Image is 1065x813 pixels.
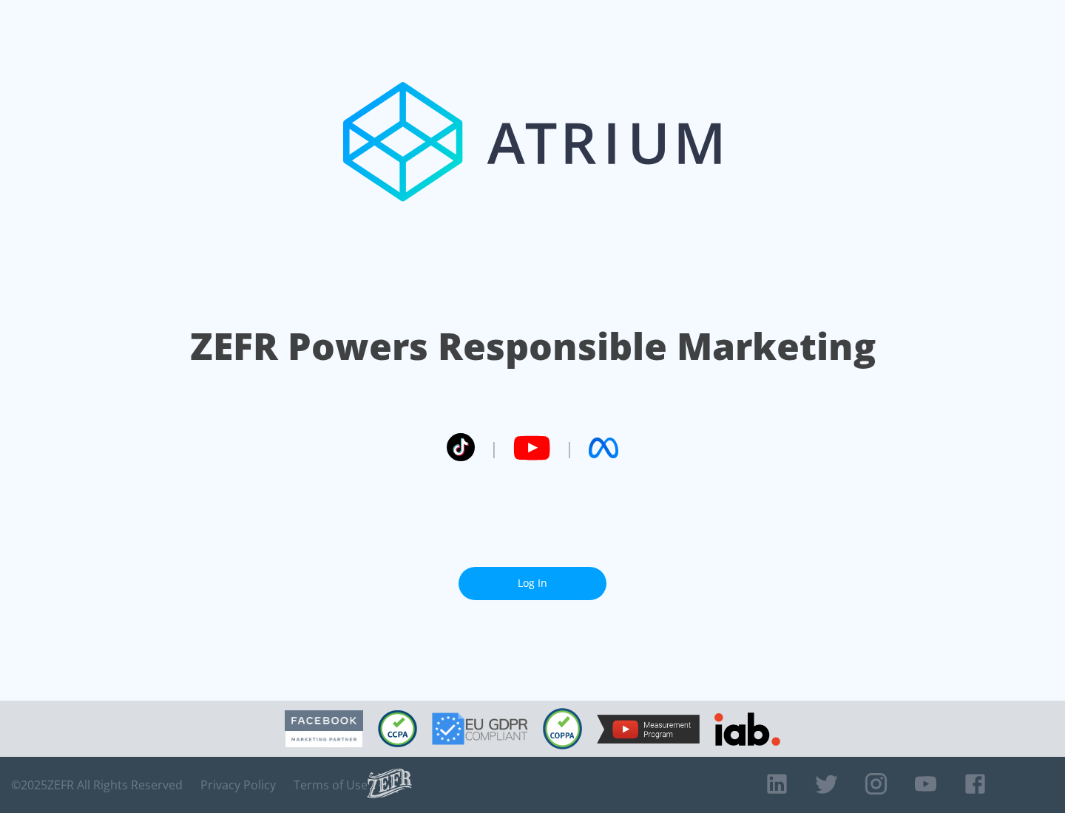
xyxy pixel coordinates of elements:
span: | [565,437,574,459]
span: © 2025 ZEFR All Rights Reserved [11,778,183,792]
img: GDPR Compliant [432,712,528,745]
h1: ZEFR Powers Responsible Marketing [190,321,876,372]
img: CCPA Compliant [378,710,417,747]
a: Terms of Use [294,778,368,792]
img: Facebook Marketing Partner [285,710,363,748]
img: IAB [714,712,780,746]
img: COPPA Compliant [543,708,582,749]
span: | [490,437,498,459]
img: YouTube Measurement Program [597,715,700,744]
a: Privacy Policy [200,778,276,792]
a: Log In [459,567,606,600]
